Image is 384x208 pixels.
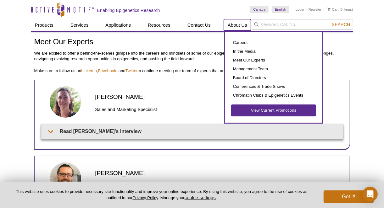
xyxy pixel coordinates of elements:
[231,65,316,73] a: Management Team
[125,68,138,73] a: Twitter
[363,187,378,202] div: Open Intercom Messenger
[95,169,343,177] h2: [PERSON_NAME]
[324,190,374,203] button: Got it!
[95,93,343,101] h2: [PERSON_NAME]
[31,19,57,31] a: Products
[144,19,174,31] a: Resources
[42,124,343,138] summary: Read [PERSON_NAME]'s Interview
[50,86,81,118] img: Anne-Sophie Berthomieu headshot
[224,19,251,31] a: About Us
[132,195,158,200] a: Privacy Policy
[10,189,313,201] p: This website uses cookies to provide necessary site functionality and improve your online experie...
[231,104,316,116] a: View Current Promotions
[328,7,339,12] a: Cart
[250,6,269,13] a: Canada
[50,163,81,194] img: Matthias Spiller-Becker headshot
[231,56,316,65] a: Meet Our Experts
[306,6,307,13] li: |
[81,68,97,73] a: LinkedIn
[184,19,214,31] a: Contact Us
[231,38,316,47] a: Careers
[231,82,316,91] a: Conferences & Trade Shows
[231,91,316,100] a: Chromatin Clubs & Epigenetics Events
[231,73,316,82] a: Board of Directors
[296,7,304,12] a: Login
[98,68,116,73] a: Facebook
[328,8,331,11] img: Your Cart
[102,19,135,31] a: Applications
[97,8,160,13] h2: Enabling Epigenetics Research
[34,51,350,62] p: We are excited to offer a behind-the-scenes glimpse into the careers and mindsets of some of our ...
[332,22,350,27] span: Search
[95,106,343,113] h3: Sales and Marketing Specialist
[34,68,350,74] p: Make sure to follow us on , , and to continue meeting our team of experts that are unraveling the...
[34,38,350,47] h1: Meet Our Experts
[251,19,353,30] input: Keyword, Cat. No.
[231,47,316,56] a: In the Media
[272,6,289,13] a: English
[328,6,353,13] li: (0 items)
[309,7,321,12] a: Register
[330,22,352,27] button: Search
[185,195,216,200] button: cookie settings
[67,19,92,31] a: Services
